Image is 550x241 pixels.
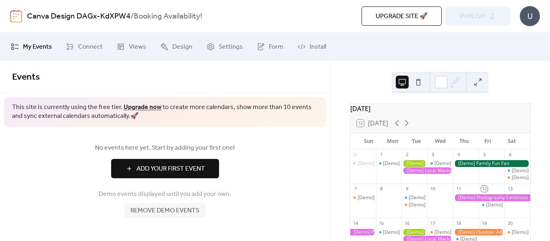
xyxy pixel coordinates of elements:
[428,133,452,149] div: Wed
[201,36,249,58] a: Settings
[409,194,470,201] div: [Demo] Morning Yoga Bliss
[401,194,427,201] div: [Demo] Morning Yoga Bliss
[10,10,22,23] img: logo
[479,202,505,208] div: [Demo] Morning Yoga Bliss
[505,174,530,181] div: [Demo] Open Mic Night
[362,6,442,26] button: Upgrade site 🚀
[481,152,487,158] div: 5
[507,220,513,226] div: 20
[353,220,359,226] div: 14
[376,229,402,236] div: [Demo] Morning Yoga Bliss
[136,164,205,174] span: Add Your First Event
[219,42,243,52] span: Settings
[404,220,410,226] div: 16
[505,229,530,236] div: [Demo] Open Mic Night
[401,167,453,174] div: [Demo] Local Market
[378,220,385,226] div: 15
[427,229,453,236] div: [Demo] Culinary Cooking Class
[452,133,476,149] div: Thu
[292,36,332,58] a: Install
[12,68,40,86] span: Events
[124,101,161,113] a: Upgrade now
[481,186,487,192] div: 12
[430,220,436,226] div: 17
[134,9,202,24] b: Booking Availability!
[404,186,410,192] div: 9
[507,152,513,158] div: 6
[455,152,461,158] div: 4
[154,36,198,58] a: Design
[350,104,530,113] div: [DATE]
[401,202,427,208] div: [Demo] Seniors' Social Tea
[358,194,422,201] div: [Demo] Book Club Gathering
[505,167,530,174] div: [Demo] Morning Yoga Bliss
[357,133,380,149] div: Sun
[269,42,283,52] span: Form
[129,42,146,52] span: Views
[378,186,385,192] div: 8
[404,133,428,149] div: Tue
[350,160,376,167] div: [Demo] Morning Yoga Bliss
[520,6,540,26] div: U
[130,9,134,24] b: /
[376,160,402,167] div: [Demo] Fitness Bootcamp
[111,36,152,58] a: Views
[507,186,513,192] div: 13
[380,133,404,149] div: Mon
[124,203,205,218] button: Remove demo events
[430,152,436,158] div: 3
[453,229,505,236] div: [Demo] Outdoor Adventure Day
[434,160,496,167] div: [Demo] Morning Yoga Bliss
[434,229,504,236] div: [Demo] Culinary Cooking Class
[172,42,192,52] span: Design
[12,159,318,178] a: Add Your First Event
[486,202,547,208] div: [Demo] Morning Yoga Bliss
[430,186,436,192] div: 10
[310,42,326,52] span: Install
[455,186,461,192] div: 11
[130,206,199,216] span: Remove demo events
[376,12,428,21] span: Upgrade site 🚀
[5,36,58,58] a: My Events
[60,36,109,58] a: Connect
[353,152,359,158] div: 31
[409,202,469,208] div: [Demo] Seniors' Social Tea
[383,229,444,236] div: [Demo] Morning Yoga Bliss
[500,133,524,149] div: Sat
[401,160,427,167] div: [Demo] Gardening Workshop
[78,42,103,52] span: Connect
[358,160,419,167] div: [Demo] Morning Yoga Bliss
[476,133,500,149] div: Fri
[378,152,385,158] div: 1
[455,220,461,226] div: 18
[350,194,376,201] div: [Demo] Book Club Gathering
[427,160,453,167] div: [Demo] Morning Yoga Bliss
[12,143,318,153] span: No events here yet. Start by adding your first one!
[111,159,219,178] button: Add Your First Event
[383,160,441,167] div: [Demo] Fitness Bootcamp
[99,190,231,199] span: Demo events displayed until you add your own.
[251,36,289,58] a: Form
[27,9,130,24] a: Canva Design DAGx-KdXPW4
[401,229,427,236] div: [Demo] Gardening Workshop
[453,160,530,167] div: [Demo] Family Fun Fair
[353,186,359,192] div: 7
[12,103,318,121] span: This site is currently using the free tier. to create more calendars, show more than 10 events an...
[23,42,52,52] span: My Events
[350,229,376,236] div: [Demo] Photography Exhibition
[453,194,530,201] div: [Demo] Photography Exhibition
[404,152,410,158] div: 2
[481,220,487,226] div: 19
